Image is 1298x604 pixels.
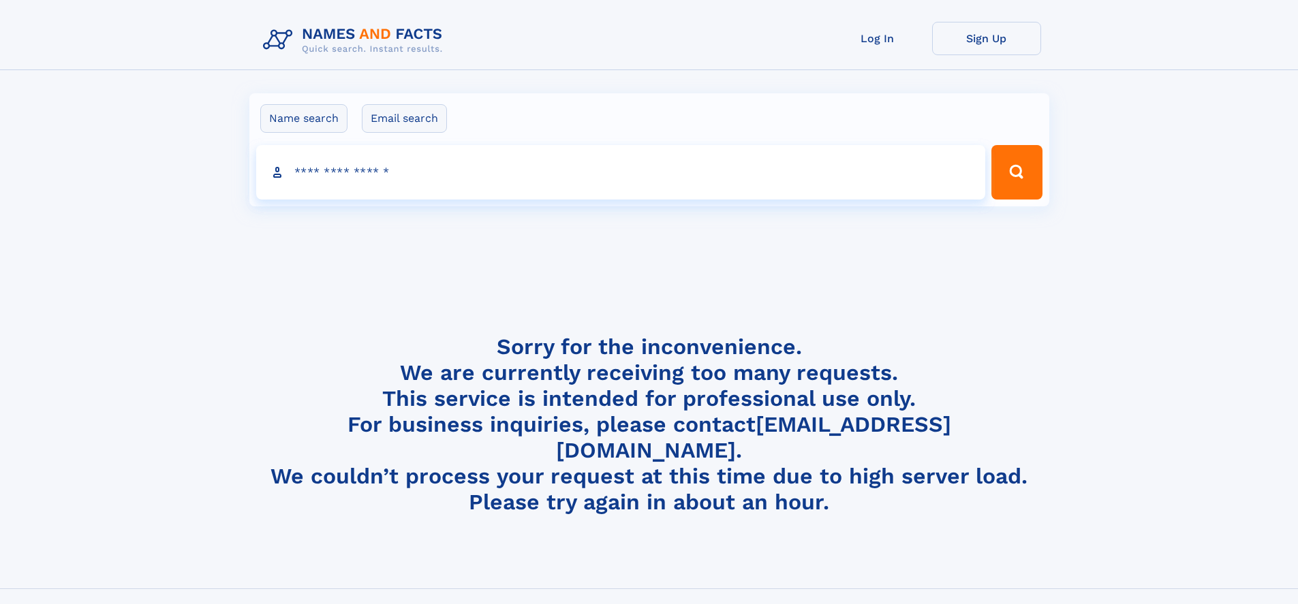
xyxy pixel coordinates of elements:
[256,145,986,200] input: search input
[362,104,447,133] label: Email search
[932,22,1041,55] a: Sign Up
[260,104,347,133] label: Name search
[258,22,454,59] img: Logo Names and Facts
[258,334,1041,515] h4: Sorry for the inconvenience. We are currently receiving too many requests. This service is intend...
[556,411,951,463] a: [EMAIL_ADDRESS][DOMAIN_NAME]
[991,145,1042,200] button: Search Button
[823,22,932,55] a: Log In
